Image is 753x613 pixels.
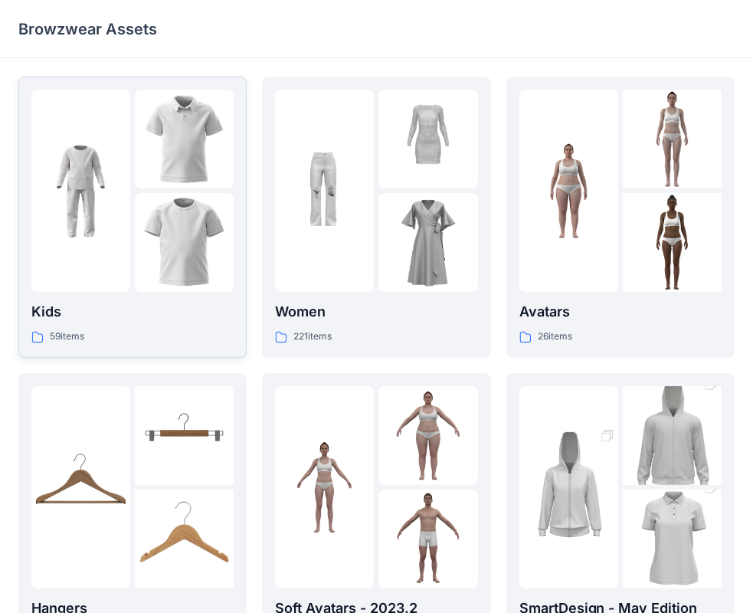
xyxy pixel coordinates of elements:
img: folder 1 [275,142,374,241]
p: 59 items [50,329,84,345]
img: folder 2 [623,362,722,510]
p: 26 items [538,329,572,345]
img: folder 3 [378,193,477,292]
a: folder 1folder 2folder 3Avatars26items [506,77,735,358]
a: folder 1folder 2folder 3Women221items [262,77,490,358]
img: folder 3 [623,193,722,292]
img: folder 1 [519,142,618,241]
p: Browzwear Assets [18,18,157,40]
img: folder 2 [135,90,234,188]
img: folder 1 [275,438,374,536]
p: 221 items [293,329,332,345]
img: folder 1 [31,438,130,536]
img: folder 2 [135,386,234,485]
img: folder 1 [31,142,130,241]
img: folder 2 [378,90,477,188]
img: folder 2 [378,386,477,485]
img: folder 3 [378,490,477,588]
img: folder 3 [135,193,234,292]
a: folder 1folder 2folder 3Kids59items [18,77,247,358]
p: Kids [31,301,234,323]
p: Avatars [519,301,722,323]
img: folder 1 [519,413,618,562]
img: folder 3 [135,490,234,588]
img: folder 2 [623,90,722,188]
p: Women [275,301,477,323]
